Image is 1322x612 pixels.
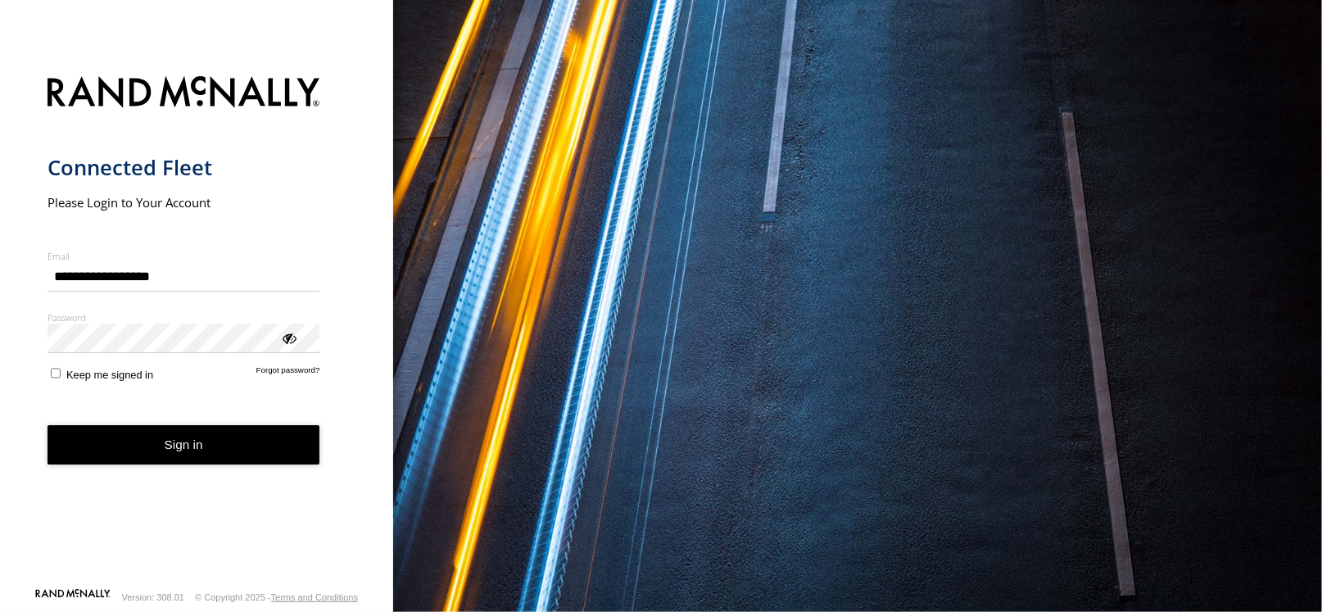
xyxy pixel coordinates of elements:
img: Rand McNally [48,73,320,115]
a: Forgot password? [256,365,320,381]
form: main [48,66,346,587]
button: Sign in [48,425,320,465]
div: © Copyright 2025 - [195,592,358,602]
div: ViewPassword [280,329,297,346]
div: Version: 308.01 [122,592,184,602]
a: Visit our Website [35,589,111,605]
span: Keep me signed in [66,369,153,381]
input: Keep me signed in [51,368,61,379]
h2: Please Login to Your Account [48,194,320,211]
label: Email [48,250,320,262]
label: Password [48,311,320,324]
h1: Connected Fleet [48,154,320,181]
a: Terms and Conditions [271,592,358,602]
